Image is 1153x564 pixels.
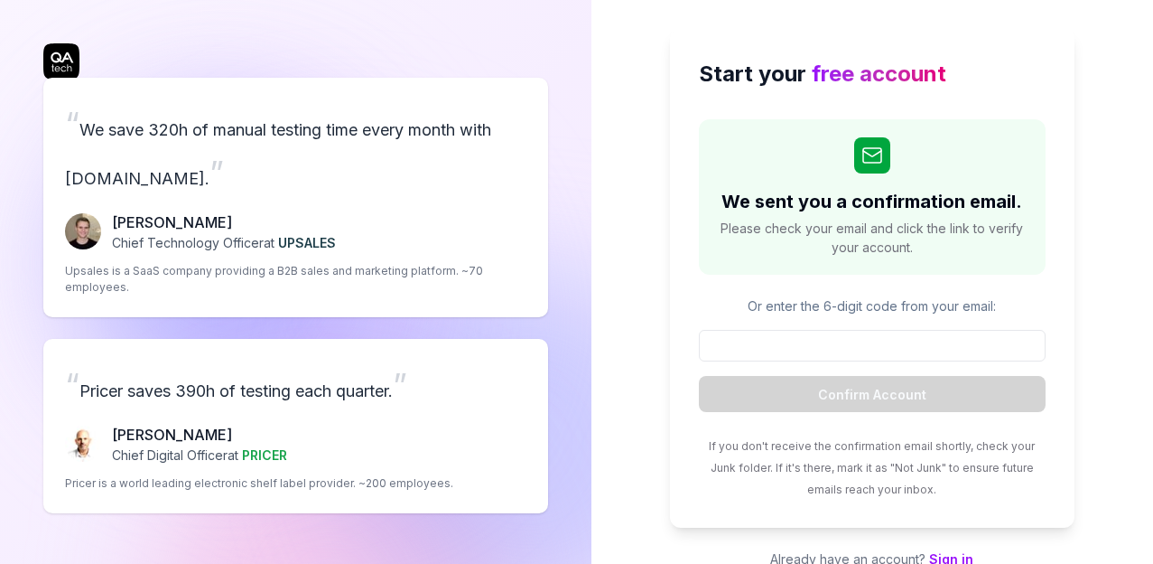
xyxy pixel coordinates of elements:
p: Chief Digital Officer at [112,446,287,465]
a: “Pricer saves 390h of testing each quarter.”Chris Chalkitis[PERSON_NAME]Chief Digital Officerat P... [43,339,548,513]
h2: We sent you a confirmation email. [721,188,1022,215]
button: Confirm Account [699,376,1046,412]
p: [PERSON_NAME] [112,424,287,446]
span: free account [812,61,946,87]
p: Chief Technology Officer at [112,233,336,252]
span: UPSALES [278,235,336,250]
p: Or enter the 6-digit code from your email: [699,296,1046,315]
p: Pricer is a world leading electronic shelf label provider. ~200 employees. [65,475,453,492]
span: Please check your email and click the link to verify your account. [717,219,1027,257]
span: If you don't receive the confirmation email shortly, check your Junk folder. If it's there, mark ... [709,439,1035,496]
a: “We save 320h of manual testing time every month with [DOMAIN_NAME].”Fredrik Seidl[PERSON_NAME]Ch... [43,78,548,317]
span: “ [65,365,79,405]
img: Fredrik Seidl [65,213,101,249]
span: PRICER [242,447,287,463]
span: ” [209,153,224,193]
p: Upsales is a SaaS company providing a B2B sales and marketing platform. ~70 employees. [65,263,526,296]
img: Chris Chalkitis [65,426,101,462]
p: Pricer saves 390h of testing each quarter. [65,361,526,409]
span: ” [393,365,407,405]
p: We save 320h of manual testing time every month with [DOMAIN_NAME]. [65,99,526,197]
p: [PERSON_NAME] [112,211,336,233]
h2: Start your [699,58,1046,90]
span: “ [65,104,79,144]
